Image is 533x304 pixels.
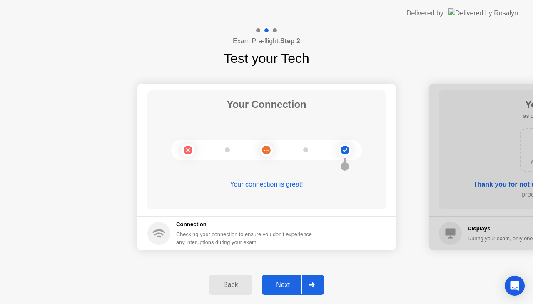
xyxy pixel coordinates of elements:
[262,275,324,295] button: Next
[264,281,301,289] div: Next
[233,36,300,46] h4: Exam Pre-flight:
[227,97,306,112] h1: Your Connection
[448,8,518,18] img: Delivered by Rosalyn
[176,230,317,246] div: Checking your connection to ensure you don’t experience any interuptions during your exam
[280,37,300,45] b: Step 2
[212,281,249,289] div: Back
[406,8,443,18] div: Delivered by
[505,276,525,296] div: Open Intercom Messenger
[147,179,386,189] div: Your connection is great!
[176,220,317,229] h5: Connection
[224,48,309,68] h1: Test your Tech
[209,275,252,295] button: Back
